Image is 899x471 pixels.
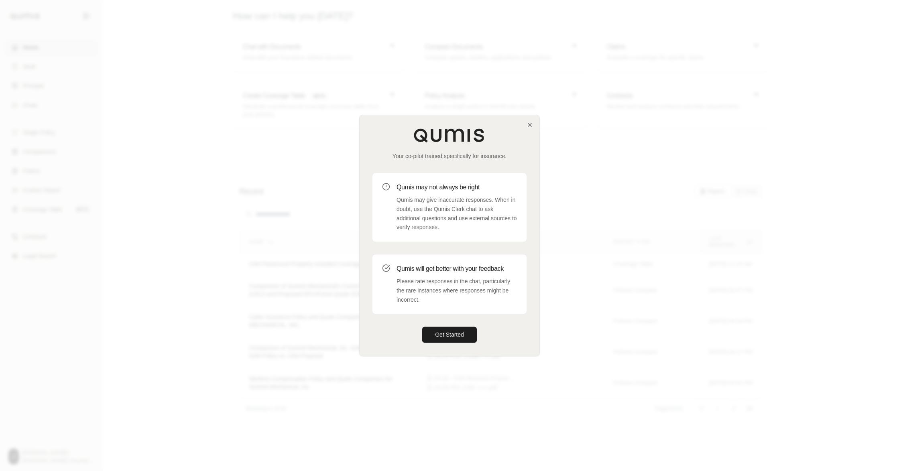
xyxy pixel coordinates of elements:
[422,327,477,343] button: Get Started
[397,277,517,304] p: Please rate responses in the chat, particularly the rare instances where responses might be incor...
[397,264,517,274] h3: Qumis will get better with your feedback
[372,152,527,160] p: Your co-pilot trained specifically for insurance.
[413,128,486,142] img: Qumis Logo
[397,195,517,232] p: Qumis may give inaccurate responses. When in doubt, use the Qumis Clerk chat to ask additional qu...
[397,183,517,192] h3: Qumis may not always be right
